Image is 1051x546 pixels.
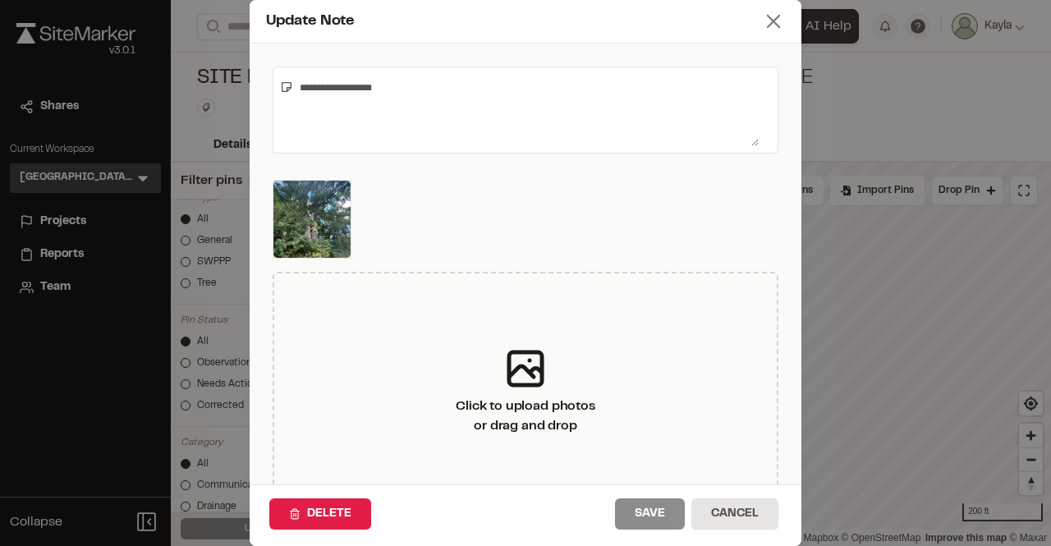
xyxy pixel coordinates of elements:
button: Cancel [691,498,778,530]
div: Click to upload photos or drag and drop [456,397,594,436]
img: file [273,180,351,259]
button: Save [615,498,685,530]
button: Delete [269,498,371,530]
div: Click to upload photosor drag and drop [273,272,778,508]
